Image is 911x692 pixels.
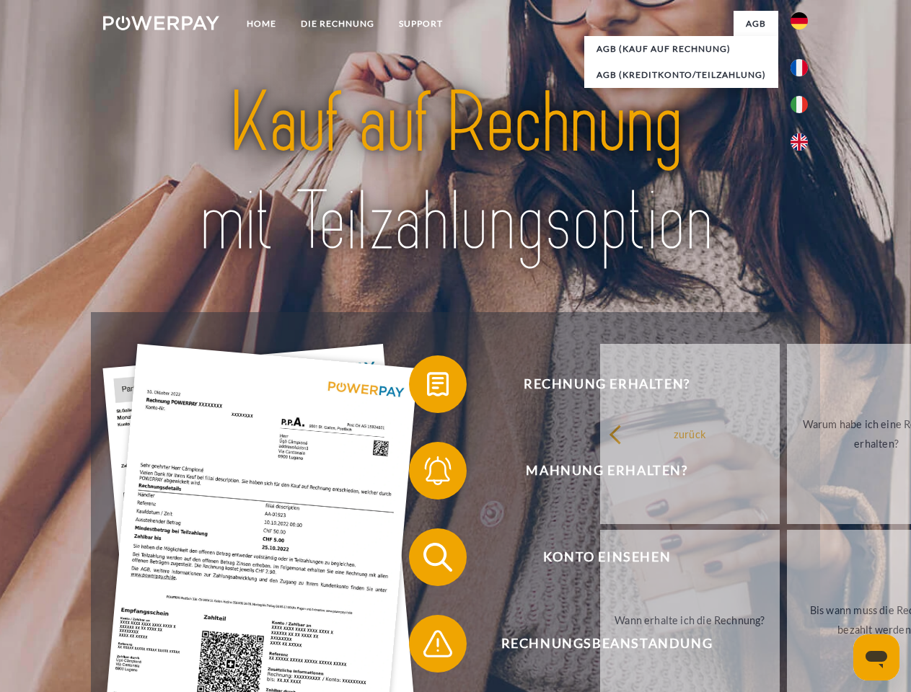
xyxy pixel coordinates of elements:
[409,442,784,500] button: Mahnung erhalten?
[584,36,778,62] a: AGB (Kauf auf Rechnung)
[791,12,808,30] img: de
[289,11,387,37] a: DIE RECHNUNG
[234,11,289,37] a: Home
[387,11,455,37] a: SUPPORT
[420,539,456,575] img: qb_search.svg
[420,626,456,662] img: qb_warning.svg
[791,59,808,76] img: fr
[409,615,784,673] button: Rechnungsbeanstandung
[609,424,771,443] div: zurück
[138,69,773,276] img: title-powerpay_de.svg
[409,528,784,586] button: Konto einsehen
[734,11,778,37] a: agb
[584,62,778,88] a: AGB (Kreditkonto/Teilzahlung)
[409,355,784,413] button: Rechnung erhalten?
[791,96,808,113] img: it
[420,453,456,489] img: qb_bell.svg
[420,366,456,402] img: qb_bill.svg
[791,133,808,151] img: en
[609,610,771,629] div: Wann erhalte ich die Rechnung?
[103,16,219,30] img: logo-powerpay-white.svg
[853,634,899,680] iframe: Schaltfläche zum Öffnen des Messaging-Fensters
